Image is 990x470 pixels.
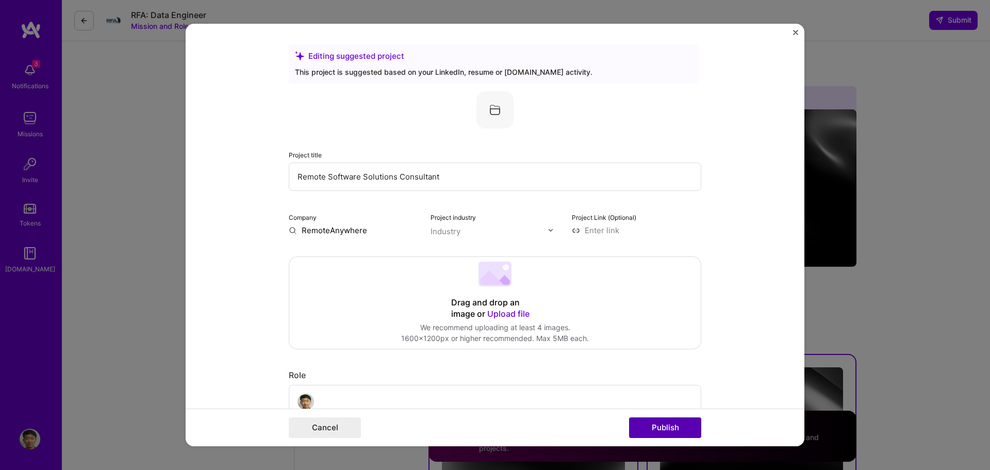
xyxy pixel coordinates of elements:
img: drop icon [548,227,554,233]
i: icon SuggestedTeams [295,51,304,60]
img: Company logo [476,91,514,128]
label: Project industry [431,214,476,221]
div: Drag and drop an image or [451,297,539,320]
div: Drag and drop an image or Upload fileWe recommend uploading at least 4 images.1600x1200px or high... [289,256,701,349]
label: Project title [289,151,322,159]
button: Cancel [289,417,361,438]
input: Enter link [572,225,701,236]
label: Company [289,214,317,221]
div: Editing suggested project [295,51,693,61]
input: Enter the name of the project [289,163,701,191]
div: We recommend uploading at least 4 images. [401,322,589,333]
button: Publish [629,417,701,438]
div: Role [289,370,701,381]
input: Enter name or website [289,225,418,236]
div: 1600x1200px or higher recommended. Max 5MB each. [401,333,589,344]
label: Project Link (Optional) [572,214,636,221]
button: Close [793,30,798,41]
span: Upload file [487,309,530,319]
div: This project is suggested based on your LinkedIn, resume or [DOMAIN_NAME] activity. [295,67,693,77]
div: Industry [431,226,460,237]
